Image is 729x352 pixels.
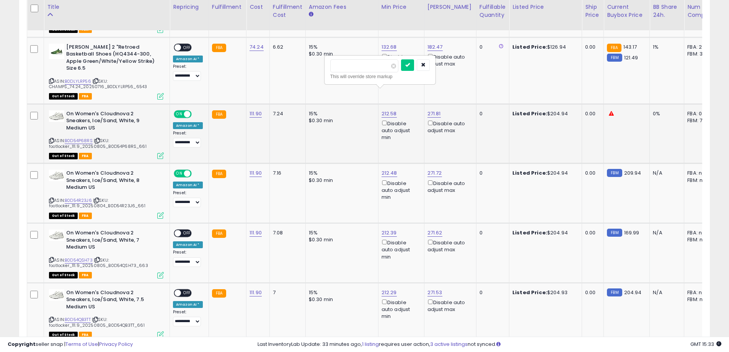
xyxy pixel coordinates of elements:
[607,3,646,19] div: Current Buybox Price
[273,110,300,117] div: 7.24
[173,309,203,327] div: Preset:
[479,289,503,296] div: 0
[49,138,147,149] span: | SKU: footlocker_111.9_20250805_B0D54P68RS_661
[173,56,203,62] div: Amazon AI *
[250,43,264,51] a: 74.24
[330,73,430,80] div: This will override store markup
[273,289,300,296] div: 7
[624,169,641,177] span: 209.94
[175,170,184,177] span: ON
[250,289,262,296] a: 111.90
[49,78,147,90] span: | SKU: CHAMPS_74.24_20250716_B0DLYLRP56_6543
[427,3,473,11] div: [PERSON_NAME]
[49,229,64,241] img: 31-k3of1GUL._SL40_.jpg
[653,110,678,117] div: 0%
[382,179,418,201] div: Disable auto adjust min
[65,257,93,264] a: B0D54QSH73
[512,110,547,117] b: Listed Price:
[273,3,302,19] div: Fulfillment Cost
[427,179,470,194] div: Disable auto adjust max
[49,213,78,219] span: All listings that are currently out of stock and unavailable for purchase on Amazon
[427,169,442,177] a: 271.72
[173,301,203,308] div: Amazon AI *
[512,169,547,177] b: Listed Price:
[99,341,133,348] a: Privacy Policy
[607,288,622,296] small: FBM
[181,290,193,296] span: OFF
[212,3,243,11] div: Fulfillment
[66,170,159,193] b: On Women's Cloudnova 2 Sneakers, Ice/Sand, White, 8 Medium US
[382,229,397,237] a: 212.39
[66,44,159,74] b: [PERSON_NAME] 2 "Retroed Basketball Shoes (HQ4344-300, Apple Green/White/Yellow Strike) Size 6.5
[653,170,678,177] div: N/A
[49,289,64,301] img: 31-k3of1GUL._SL40_.jpg
[427,43,443,51] a: 182.47
[687,110,713,117] div: FBA: 0
[173,182,203,188] div: Amazon AI *
[47,3,166,11] div: Title
[382,289,397,296] a: 212.29
[49,170,164,218] div: ASIN:
[687,289,713,296] div: FBA: n/a
[585,170,598,177] div: 0.00
[479,110,503,117] div: 0
[362,341,379,348] a: 1 listing
[624,54,638,61] span: 121.49
[585,44,598,51] div: 0.00
[309,177,372,184] div: $0.30 min
[309,3,375,11] div: Amazon Fees
[65,341,98,348] a: Terms of Use
[273,229,300,236] div: 7.08
[191,170,203,177] span: OFF
[49,93,78,100] span: All listings that are currently out of stock and unavailable for purchase on Amazon
[250,169,262,177] a: 111.90
[79,153,92,159] span: FBA
[687,51,713,57] div: FBM: 3
[212,170,226,178] small: FBA
[479,170,503,177] div: 0
[512,110,576,117] div: $204.94
[427,289,442,296] a: 271.53
[687,44,713,51] div: FBA: 2
[258,341,721,348] div: Last InventoryLab Update: 33 minutes ago, requires user action, not synced.
[512,43,547,51] b: Listed Price:
[49,197,145,209] span: | SKU: footlocker_111.9_20250804_B0D54R23J6_661
[173,250,203,267] div: Preset:
[173,190,203,208] div: Preset:
[49,229,164,278] div: ASIN:
[624,289,642,296] span: 204.94
[49,170,64,181] img: 31-k3of1GUL._SL40_.jpg
[309,110,372,117] div: 15%
[690,341,721,348] span: 2025-08-12 15:33 GMT
[687,177,713,184] div: FBM: n/a
[8,341,36,348] strong: Copyright
[479,229,503,236] div: 0
[65,316,91,323] a: B0D54QB3TT
[79,93,92,100] span: FBA
[653,289,678,296] div: N/A
[273,44,300,51] div: 6.62
[512,170,576,177] div: $204.94
[181,44,193,51] span: OFF
[49,153,78,159] span: All listings that are currently out of stock and unavailable for purchase on Amazon
[173,64,203,81] div: Preset:
[687,229,713,236] div: FBA: n/a
[382,238,418,260] div: Disable auto adjust min
[427,52,470,67] div: Disable auto adjust max
[49,289,164,337] div: ASIN:
[427,119,470,134] div: Disable auto adjust max
[175,111,184,117] span: ON
[687,296,713,303] div: FBM: n/a
[49,44,64,59] img: 31LV3Uq12aL._SL40_.jpg
[49,110,64,122] img: 31-k3of1GUL._SL40_.jpg
[382,119,418,141] div: Disable auto adjust min
[653,44,678,51] div: 1%
[607,169,622,177] small: FBM
[607,44,621,52] small: FBA
[382,298,418,320] div: Disable auto adjust min
[181,230,193,237] span: OFF
[623,43,637,51] span: 143.17
[512,289,547,296] b: Listed Price:
[479,44,503,51] div: 0
[309,44,372,51] div: 15%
